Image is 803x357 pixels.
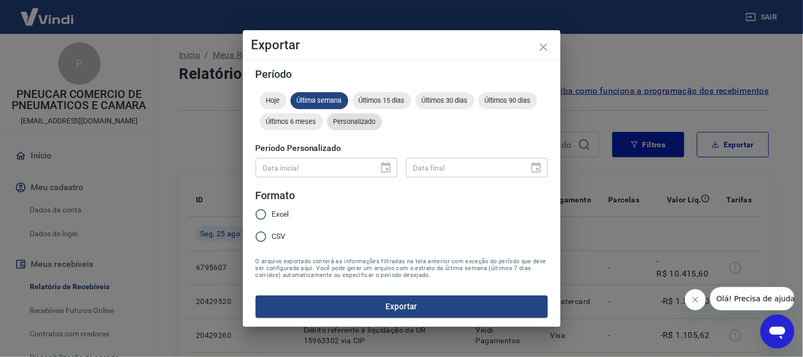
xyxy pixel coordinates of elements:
[251,39,552,51] h4: Exportar
[406,158,521,177] input: DD/MM/YYYY
[256,258,548,279] span: O arquivo exportado conterá as informações filtradas na tela anterior com exceção do período que ...
[6,7,89,16] span: Olá! Precisa de ajuda?
[256,296,548,318] button: Exportar
[416,96,474,104] span: Últimos 30 dias
[256,158,371,177] input: DD/MM/YYYY
[256,69,548,79] h5: Período
[327,118,382,126] span: Personalizado
[260,96,286,104] span: Hoje
[353,92,411,109] div: Últimos 15 dias
[685,289,706,310] iframe: Fechar mensagem
[291,92,348,109] div: Última semana
[353,96,411,104] span: Últimos 15 dias
[272,209,289,220] span: Excel
[260,92,286,109] div: Hoje
[479,92,537,109] div: Últimos 90 dias
[256,143,548,154] h5: Período Personalizado
[291,96,348,104] span: Última semana
[479,96,537,104] span: Últimos 90 dias
[272,231,286,242] span: CSV
[260,118,323,126] span: Últimos 6 meses
[761,315,795,349] iframe: Botão para abrir a janela de mensagens
[327,113,382,130] div: Personalizado
[256,188,295,203] legend: Formato
[531,34,556,60] button: close
[260,113,323,130] div: Últimos 6 meses
[416,92,474,109] div: Últimos 30 dias
[710,287,795,310] iframe: Mensagem da empresa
